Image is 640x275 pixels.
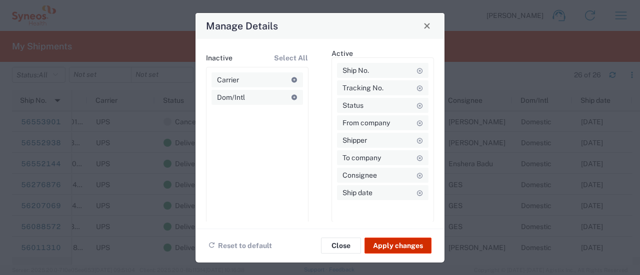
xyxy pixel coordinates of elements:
span: Ship date [342,185,372,200]
span: From company [342,115,390,130]
button: Close [420,19,434,33]
h4: Manage Details [206,18,278,33]
span: Consignee [342,168,377,183]
button: Close [321,238,361,254]
span: Ship No. [342,63,369,78]
h4: Active [331,49,353,58]
span: Carrier [217,72,239,87]
span: To company [342,150,381,165]
button: Select All [273,49,308,67]
span: Tracking No. [342,80,383,95]
span: Dom/Intl [217,90,245,105]
span: Status [342,98,363,113]
span: Shipper [342,133,367,148]
button: Apply changes [364,238,431,254]
button: Reset to default [208,237,272,255]
h4: Inactive [206,54,232,62]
